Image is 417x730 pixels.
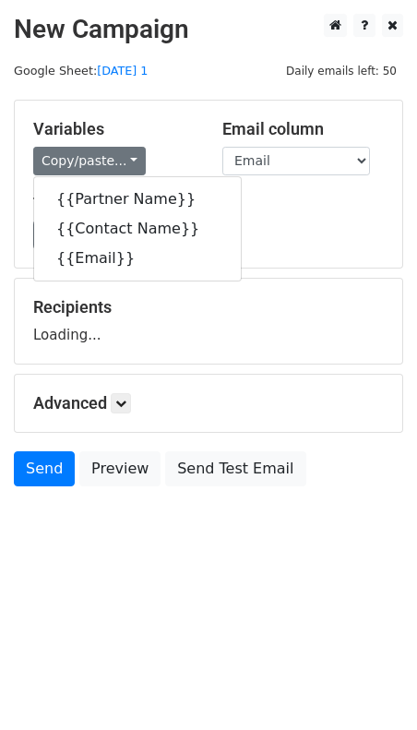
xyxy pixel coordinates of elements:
h5: Email column [222,119,384,139]
h5: Variables [33,119,195,139]
a: [DATE] 1 [97,64,148,78]
a: {{Email}} [34,244,241,273]
a: Send Test Email [165,451,305,486]
span: Daily emails left: 50 [280,61,403,81]
a: Preview [79,451,161,486]
a: Send [14,451,75,486]
a: Daily emails left: 50 [280,64,403,78]
a: {{Contact Name}} [34,214,241,244]
h5: Advanced [33,393,384,413]
a: {{Partner Name}} [34,185,241,214]
a: Copy/paste... [33,147,146,175]
small: Google Sheet: [14,64,148,78]
div: Loading... [33,297,384,345]
h2: New Campaign [14,14,403,45]
h5: Recipients [33,297,384,317]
